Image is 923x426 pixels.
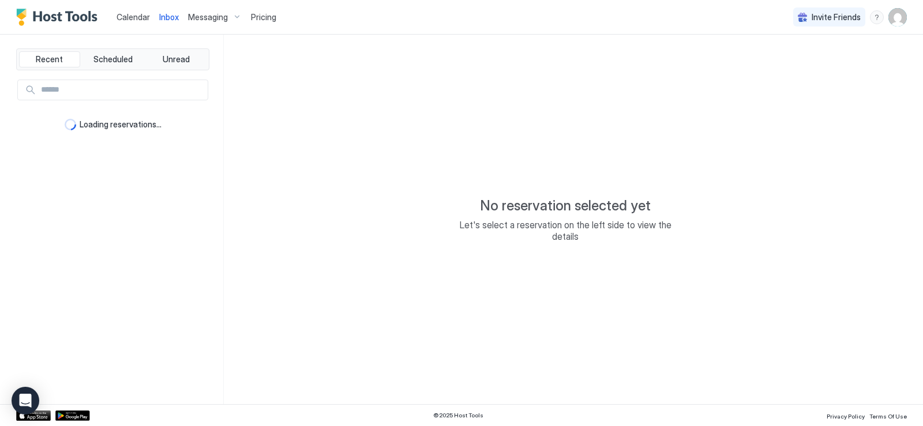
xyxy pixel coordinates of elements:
div: loading [65,119,76,130]
button: Scheduled [82,51,144,67]
span: Unread [163,54,190,65]
span: No reservation selected yet [480,197,651,214]
span: Messaging [188,12,228,22]
span: Terms Of Use [869,413,907,420]
span: © 2025 Host Tools [433,412,483,419]
span: Scheduled [93,54,133,65]
span: Invite Friends [812,12,861,22]
span: Privacy Policy [827,413,865,420]
a: Terms Of Use [869,409,907,421]
a: Inbox [159,11,179,23]
span: Recent [36,54,63,65]
div: tab-group [16,48,209,70]
span: Let's select a reservation on the left side to view the details [450,219,681,242]
span: Loading reservations... [80,119,162,130]
div: User profile [888,8,907,27]
a: Host Tools Logo [16,9,103,26]
div: Open Intercom Messenger [12,387,39,414]
a: Calendar [117,11,150,23]
input: Input Field [36,80,208,100]
a: App Store [16,410,51,421]
div: menu [870,10,884,24]
button: Unread [145,51,207,67]
span: Pricing [251,12,276,22]
a: Privacy Policy [827,409,865,421]
span: Calendar [117,12,150,22]
a: Google Play Store [55,410,90,421]
button: Recent [19,51,80,67]
span: Inbox [159,12,179,22]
